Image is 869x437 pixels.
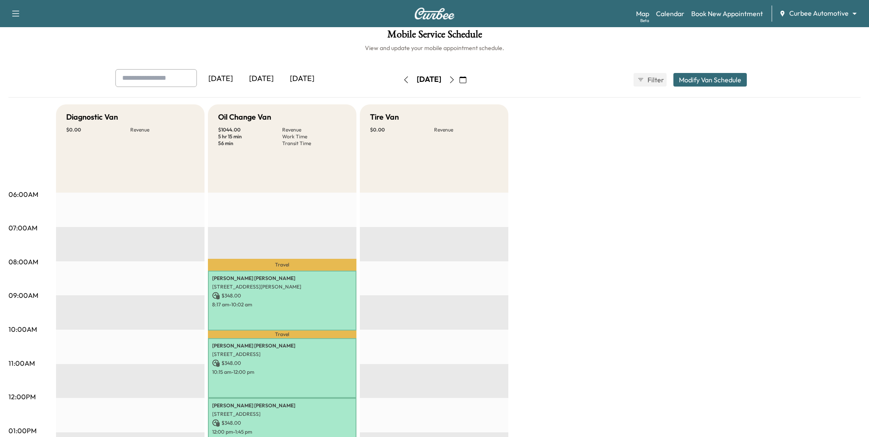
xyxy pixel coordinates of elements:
[8,290,38,300] p: 09:00AM
[218,111,271,123] h5: Oil Change Van
[8,29,861,44] h1: Mobile Service Schedule
[8,223,37,233] p: 07:00AM
[212,351,352,358] p: [STREET_ADDRESS]
[691,8,763,19] a: Book New Appointment
[212,429,352,435] p: 12:00 pm - 1:45 pm
[282,126,346,133] p: Revenue
[208,331,356,338] p: Travel
[370,126,434,133] p: $ 0.00
[212,369,352,375] p: 10:15 am - 12:00 pm
[648,75,663,85] span: Filter
[370,111,399,123] h5: Tire Van
[673,73,747,87] button: Modify Van Schedule
[282,140,346,147] p: Transit Time
[8,189,38,199] p: 06:00AM
[241,69,282,89] div: [DATE]
[212,292,352,300] p: $ 348.00
[417,74,441,85] div: [DATE]
[8,324,37,334] p: 10:00AM
[8,426,36,436] p: 01:00PM
[212,359,352,367] p: $ 348.00
[218,126,282,133] p: $ 1044.00
[212,402,352,409] p: [PERSON_NAME] [PERSON_NAME]
[789,8,849,18] span: Curbee Automotive
[8,257,38,267] p: 08:00AM
[8,44,861,52] h6: View and update your mobile appointment schedule.
[212,419,352,427] p: $ 348.00
[212,411,352,417] p: [STREET_ADDRESS]
[282,69,322,89] div: [DATE]
[640,17,649,24] div: Beta
[66,111,118,123] h5: Diagnostic Van
[434,126,498,133] p: Revenue
[8,392,36,402] p: 12:00PM
[636,8,649,19] a: MapBeta
[218,133,282,140] p: 5 hr 15 min
[656,8,684,19] a: Calendar
[212,301,352,308] p: 8:17 am - 10:02 am
[208,259,356,271] p: Travel
[66,126,130,133] p: $ 0.00
[8,358,35,368] p: 11:00AM
[212,275,352,282] p: [PERSON_NAME] [PERSON_NAME]
[212,283,352,290] p: [STREET_ADDRESS][PERSON_NAME]
[634,73,667,87] button: Filter
[218,140,282,147] p: 56 min
[130,126,194,133] p: Revenue
[212,342,352,349] p: [PERSON_NAME] [PERSON_NAME]
[200,69,241,89] div: [DATE]
[282,133,346,140] p: Work Time
[414,8,455,20] img: Curbee Logo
